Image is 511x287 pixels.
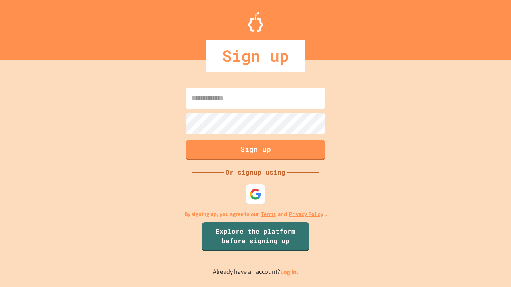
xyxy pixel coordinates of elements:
[280,268,299,276] a: Log in.
[213,267,299,277] p: Already have an account?
[186,140,325,160] button: Sign up
[206,40,305,72] div: Sign up
[202,222,309,251] a: Explore the platform before signing up
[289,210,323,218] a: Privacy Policy
[261,210,276,218] a: Terms
[184,210,327,218] p: By signing up, you agree to our and .
[250,188,261,200] img: google-icon.svg
[248,12,263,32] img: Logo.svg
[224,167,287,177] div: Or signup using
